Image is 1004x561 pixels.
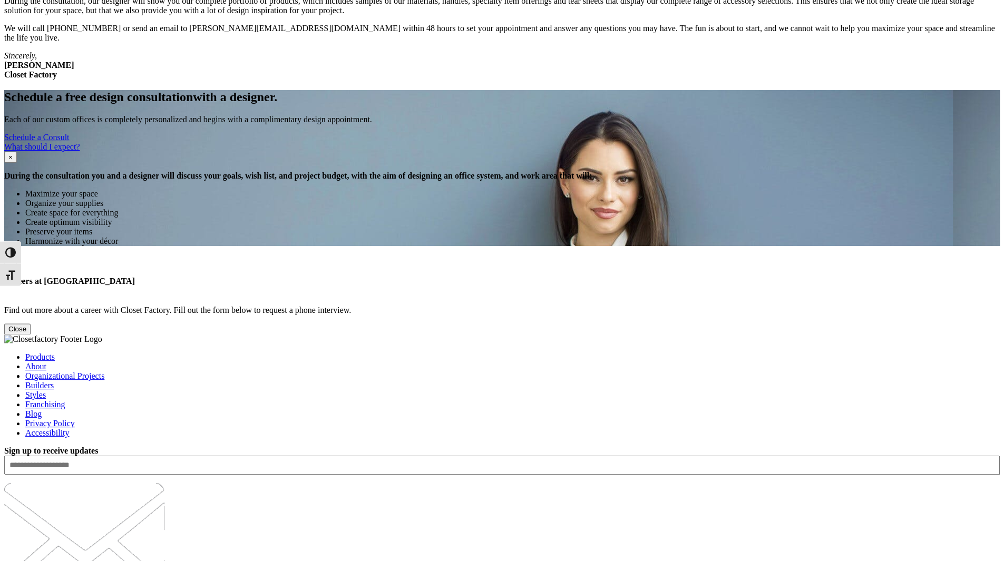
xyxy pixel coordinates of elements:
li: Harmonize with your décor [25,237,1000,246]
li: Preserve your items [25,227,1000,237]
li: Organize your supplies [25,199,1000,208]
strong: Closet Factory [4,70,57,79]
a: What should I expect? [4,142,80,151]
img: Closetfactory Footer Logo [4,334,102,344]
a: About [25,362,46,371]
a: Franchising [25,400,65,409]
a: Builders [25,381,54,390]
a: Styles [25,390,46,399]
button: Close [4,323,31,334]
span: × [8,153,13,161]
strong: During the consultation you and a designer will discuss your goals, wish list, and project budget... [4,171,592,180]
a: Organizational Projects [25,371,104,380]
h2: Schedule a free design consultation [4,90,1000,104]
h4: Careers at [GEOGRAPHIC_DATA] [4,277,1000,286]
a: Products [25,352,55,361]
button: Close [4,152,17,163]
a: Privacy Policy [25,419,75,428]
p: Find out more about a career with Closet Factory. Fill out the form below to request a phone inte... [4,306,1000,315]
span: with a designer. [193,90,277,104]
li: Create optimum visibility [25,218,1000,227]
p: Each of our custom offices is completely personalized and begins with a complimentary design appo... [4,115,1000,124]
strong: Sign up to receive updates [4,446,98,455]
a: Schedule a Consult [4,133,70,142]
li: Create space for everything [25,208,1000,218]
em: Sincerely, [4,51,37,60]
a: Accessibility [25,428,70,437]
a: Blog [25,409,42,418]
p: We will call [PHONE_NUMBER] or send an email to [PERSON_NAME][EMAIL_ADDRESS][DOMAIN_NAME] within ... [4,24,1000,43]
strong: [PERSON_NAME] [4,61,74,70]
li: Maximize your space [25,189,1000,199]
